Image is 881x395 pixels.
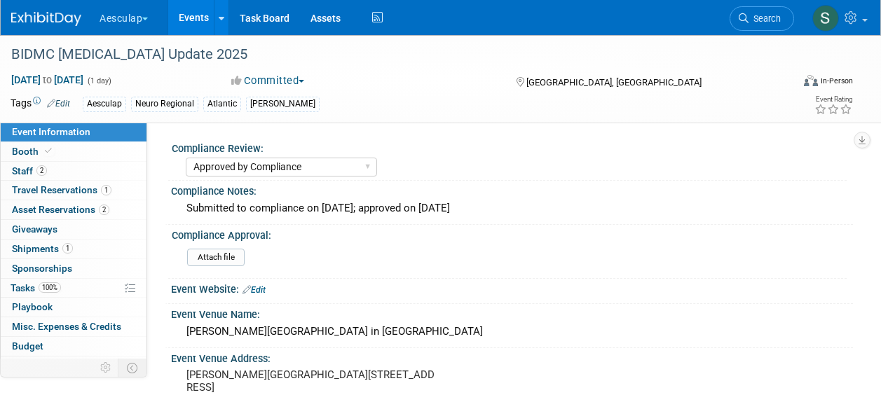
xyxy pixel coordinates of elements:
[1,142,146,161] a: Booth
[814,96,852,103] div: Event Rating
[1,123,146,141] a: Event Information
[1,181,146,200] a: Travel Reservations1
[12,321,121,332] span: Misc. Expenses & Credits
[1,162,146,181] a: Staff2
[1,200,146,219] a: Asset Reservations2
[526,77,702,88] span: [GEOGRAPHIC_DATA], [GEOGRAPHIC_DATA]
[11,12,81,26] img: ExhibitDay
[171,181,853,198] div: Compliance Notes:
[730,6,794,31] a: Search
[11,282,61,293] span: Tasks
[203,97,241,111] div: Atlantic
[243,285,266,295] a: Edit
[12,146,55,157] span: Booth
[1,240,146,258] a: Shipments1
[62,243,73,254] span: 1
[6,42,781,67] div: BIDMC [MEDICAL_DATA] Update 2025
[172,138,847,155] div: Compliance Review:
[246,97,320,111] div: [PERSON_NAME]
[820,76,853,86] div: In-Person
[11,96,70,112] td: Tags
[730,73,853,94] div: Event Format
[12,184,111,195] span: Travel Reservations
[94,359,118,377] td: Personalize Event Tab Strip
[1,220,146,239] a: Giveaways
[36,165,47,176] span: 2
[12,263,72,274] span: Sponsorships
[83,97,126,111] div: Aesculap
[12,223,57,235] span: Giveaways
[1,279,146,298] a: Tasks100%
[1,337,146,356] a: Budget
[171,279,853,297] div: Event Website:
[749,13,781,24] span: Search
[172,225,847,242] div: Compliance Approval:
[804,75,818,86] img: Format-Inperson.png
[47,99,70,109] a: Edit
[12,126,90,137] span: Event Information
[118,359,147,377] td: Toggle Event Tabs
[1,259,146,278] a: Sponsorships
[12,204,109,215] span: Asset Reservations
[101,185,111,195] span: 1
[812,5,839,32] img: Sara Hurson
[1,298,146,317] a: Playbook
[86,76,111,85] span: (1 day)
[186,368,439,394] pre: [PERSON_NAME][GEOGRAPHIC_DATA][STREET_ADDRESS]
[226,74,310,88] button: Committed
[182,197,842,219] div: Submitted to compliance on [DATE]; approved on [DATE]
[12,243,73,254] span: Shipments
[12,165,47,176] span: Staff
[39,282,61,293] span: 100%
[182,321,842,342] div: [PERSON_NAME][GEOGRAPHIC_DATA] in [GEOGRAPHIC_DATA]
[12,301,53,312] span: Playbook
[171,304,853,321] div: Event Venue Name:
[41,74,54,85] span: to
[1,317,146,336] a: Misc. Expenses & Credits
[11,74,84,86] span: [DATE] [DATE]
[131,97,198,111] div: Neuro Regional
[99,205,109,215] span: 2
[12,340,43,352] span: Budget
[45,147,52,155] i: Booth reservation complete
[171,348,853,366] div: Event Venue Address:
